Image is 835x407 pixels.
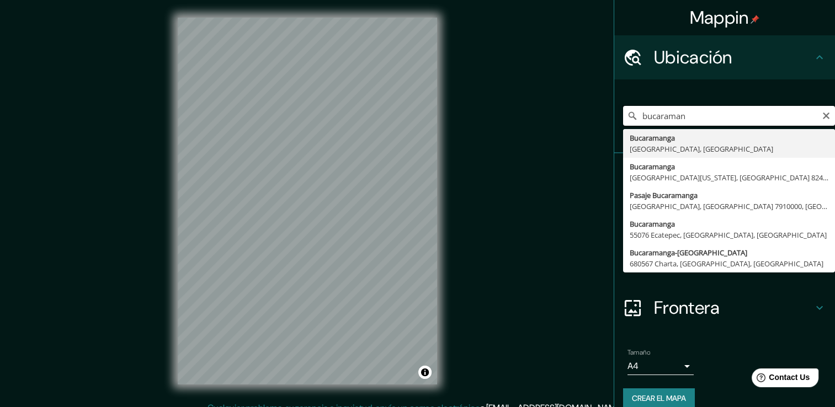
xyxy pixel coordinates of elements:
[630,201,828,212] div: [GEOGRAPHIC_DATA], [GEOGRAPHIC_DATA] 7910000, [GEOGRAPHIC_DATA]
[630,161,828,172] div: Bucaramanga
[623,106,835,126] input: Elige tu ciudad o área
[630,143,828,154] div: [GEOGRAPHIC_DATA], [GEOGRAPHIC_DATA]
[630,218,828,229] div: Bucaramanga
[654,46,813,68] h4: Ubicación
[822,110,831,120] button: Claro
[630,132,828,143] div: Bucaramanga
[614,286,835,330] div: Frontera
[751,15,759,24] img: pin-icon.png
[614,242,835,286] div: Diseño
[614,197,835,242] div: Estilo
[614,35,835,79] div: Ubicación
[630,258,828,269] div: 680567 Charta, [GEOGRAPHIC_DATA], [GEOGRAPHIC_DATA]
[632,392,686,405] font: Crear el mapa
[178,18,437,384] canvas: Mapa
[418,366,432,379] button: Alternar atribución
[630,172,828,183] div: [GEOGRAPHIC_DATA][US_STATE], [GEOGRAPHIC_DATA] 8240000, [GEOGRAPHIC_DATA]
[654,297,813,319] h4: Frontera
[627,357,694,375] div: A4
[654,253,813,275] h4: Diseño
[630,229,828,240] div: 55076 Ecatepec, [GEOGRAPHIC_DATA], [GEOGRAPHIC_DATA]
[630,190,828,201] div: Pasaje Bucaramanga
[737,364,823,395] iframe: Help widget launcher
[627,348,650,357] label: Tamaño
[614,153,835,197] div: Pines
[630,247,828,258] div: Bucaramanga-[GEOGRAPHIC_DATA]
[690,6,749,29] font: Mappin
